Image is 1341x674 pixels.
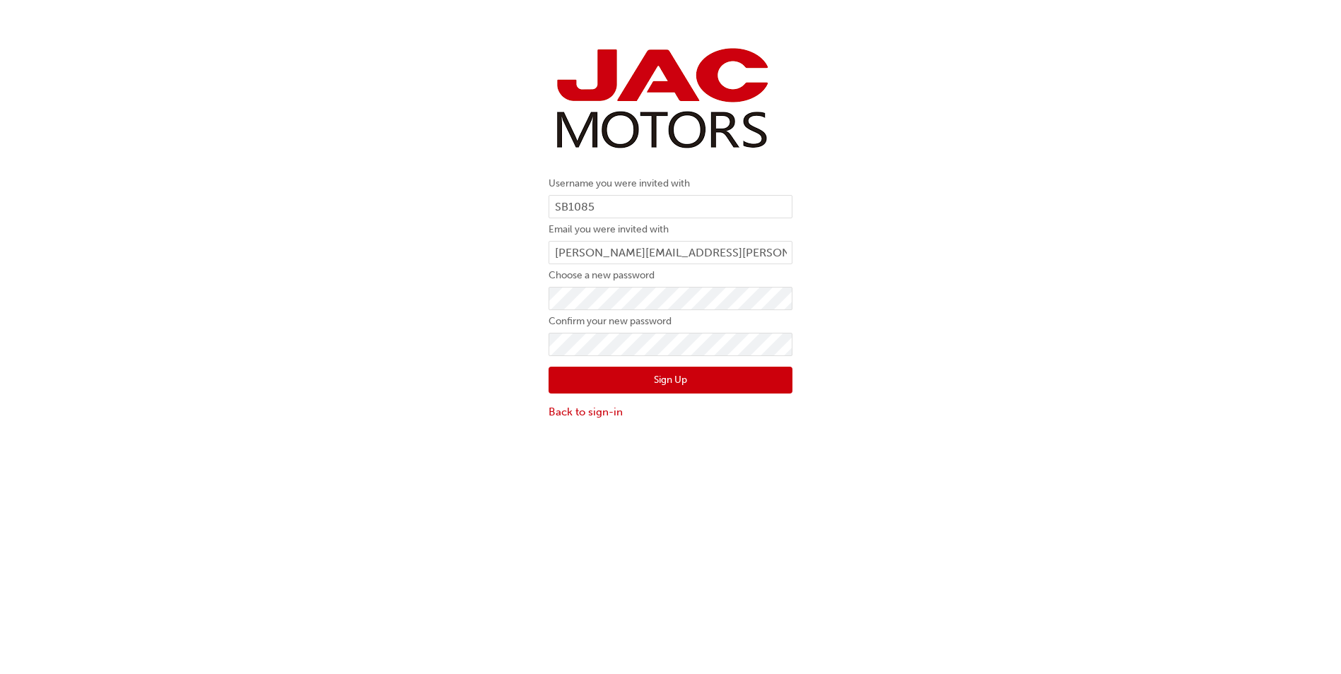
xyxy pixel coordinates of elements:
[549,221,792,238] label: Email you were invited with
[549,267,792,284] label: Choose a new password
[549,195,792,219] input: Username
[549,313,792,330] label: Confirm your new password
[549,367,792,394] button: Sign Up
[549,175,792,192] label: Username you were invited with
[549,404,792,420] a: Back to sign-in
[549,42,774,154] img: jac-portal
